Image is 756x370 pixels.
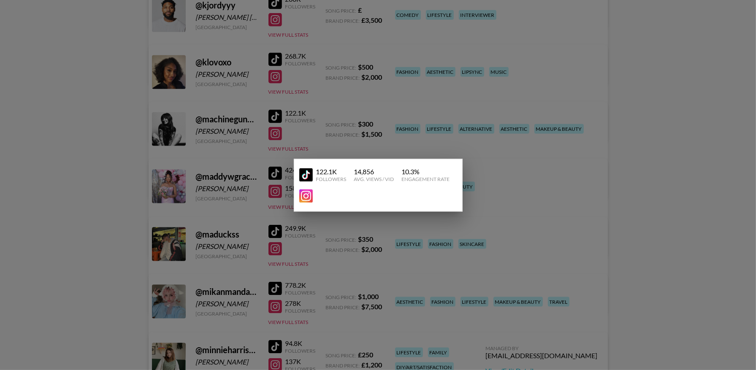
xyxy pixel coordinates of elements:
div: 14,856 [354,167,394,176]
div: Followers [316,176,347,182]
div: 10.3 % [401,167,450,176]
img: YouTube [299,168,313,182]
div: 122.1K [316,167,347,176]
div: Avg. Views / Vid [354,176,394,182]
div: Engagement Rate [401,176,450,182]
img: YouTube [299,189,313,203]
